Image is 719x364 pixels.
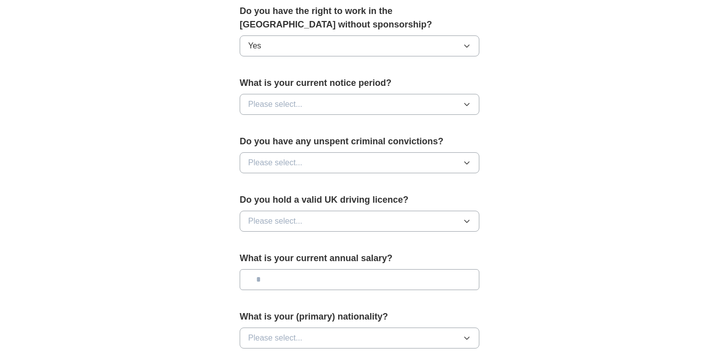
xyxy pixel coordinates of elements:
button: Please select... [240,152,479,173]
button: Please select... [240,211,479,232]
button: Please select... [240,94,479,115]
label: What is your current annual salary? [240,252,479,265]
span: Please select... [248,332,303,344]
button: Yes [240,35,479,56]
span: Yes [248,40,261,52]
label: What is your (primary) nationality? [240,310,479,324]
label: Do you hold a valid UK driving licence? [240,193,479,207]
label: Do you have any unspent criminal convictions? [240,135,479,148]
span: Please select... [248,98,303,110]
span: Please select... [248,157,303,169]
label: Do you have the right to work in the [GEOGRAPHIC_DATA] without sponsorship? [240,4,479,31]
label: What is your current notice period? [240,76,479,90]
span: Please select... [248,215,303,227]
button: Please select... [240,328,479,349]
